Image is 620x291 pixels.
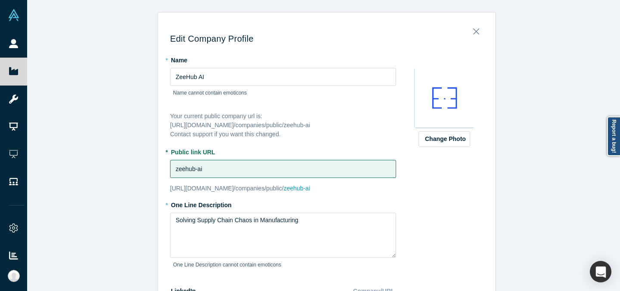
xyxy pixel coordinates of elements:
span: zeehub-ai [284,185,310,192]
label: One Line Description [170,198,396,210]
a: Report a bug! [607,116,620,156]
textarea: Solving Supply Chain Chaos in Manufacturing [170,213,396,258]
h3: Edit Company Profile [170,34,484,44]
label: Public link URL [170,145,396,157]
img: Alchemist Vault Logo [8,9,20,21]
p: Name cannot contain emoticons [173,89,393,97]
div: Your current public company url is: [URL][DOMAIN_NAME] /companies/public/zeehub-ai Contact suppor... [170,112,396,139]
button: Close [467,23,485,35]
button: Change Photo [418,131,470,147]
div: [URL][DOMAIN_NAME] /companies/public/ [170,184,396,193]
label: Name [170,53,396,65]
p: One Line Description cannot contain emoticons [173,261,393,269]
img: Ally Hoang's Account [8,270,20,282]
img: Profile company default [414,68,474,128]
